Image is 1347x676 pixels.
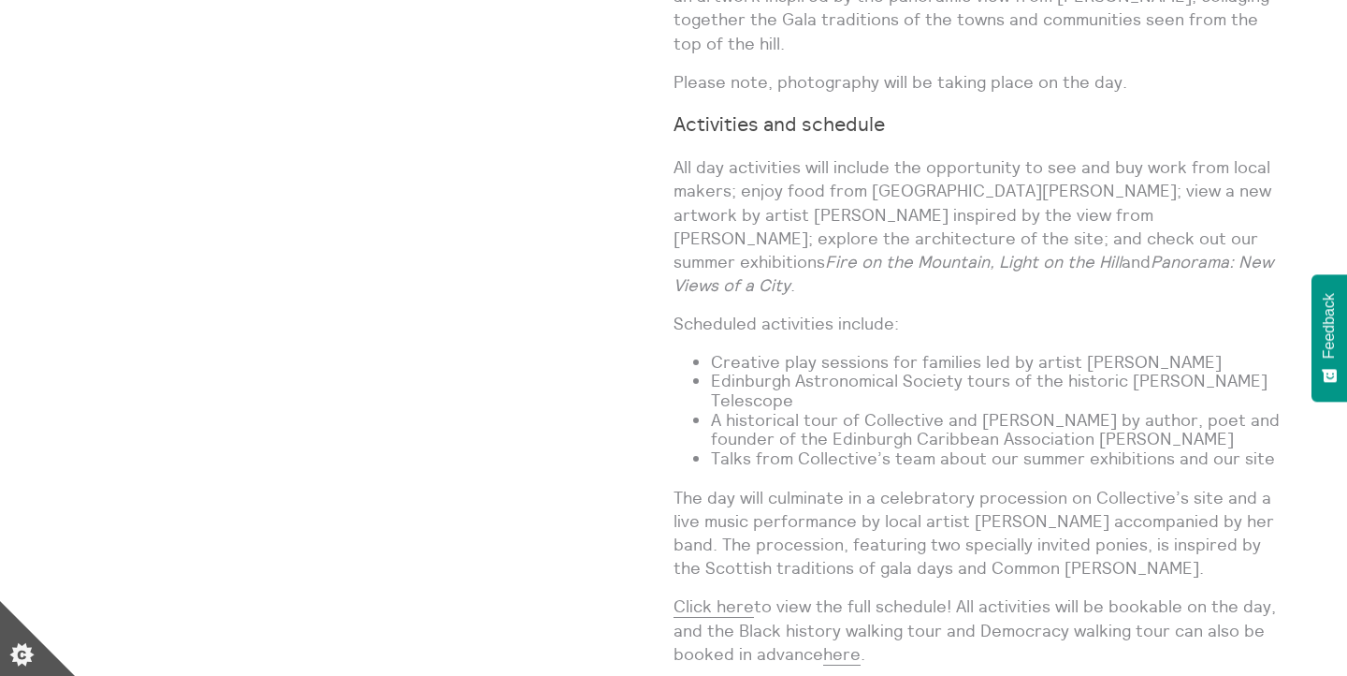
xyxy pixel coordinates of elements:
em: Fire on the Mountain, Light on the Hill [825,251,1122,272]
li: Creative play sessions for families led by artist [PERSON_NAME] [711,353,1287,373]
p: All day activities will include the opportunity to see and buy work from local makers; enjoy food... [673,155,1287,297]
em: Panorama: New Views of a City [673,251,1273,296]
li: Edinburgh Astronomical Society tours of the historic [PERSON_NAME] Telescope [711,372,1287,410]
span: Feedback [1321,293,1338,359]
strong: Activities and schedule [673,111,885,137]
li: Talks from Collective’s team about our summer exhibitions and our site [711,449,1287,469]
button: Feedback - Show survey [1311,274,1347,402]
p: Scheduled activities include: [673,312,1287,335]
a: Click here [673,595,754,618]
p: Please note, photography will be taking place on the day. [673,70,1287,94]
a: here [823,643,861,666]
p: The day will culminate in a celebratory procession on Collective’s site and a live music performa... [673,486,1287,580]
li: A historical tour of Collective and [PERSON_NAME] by author, poet and founder of the Edinburgh Ca... [711,411,1287,449]
p: to view the full schedule! All activities will be bookable on the day, and the Black history walk... [673,595,1287,666]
